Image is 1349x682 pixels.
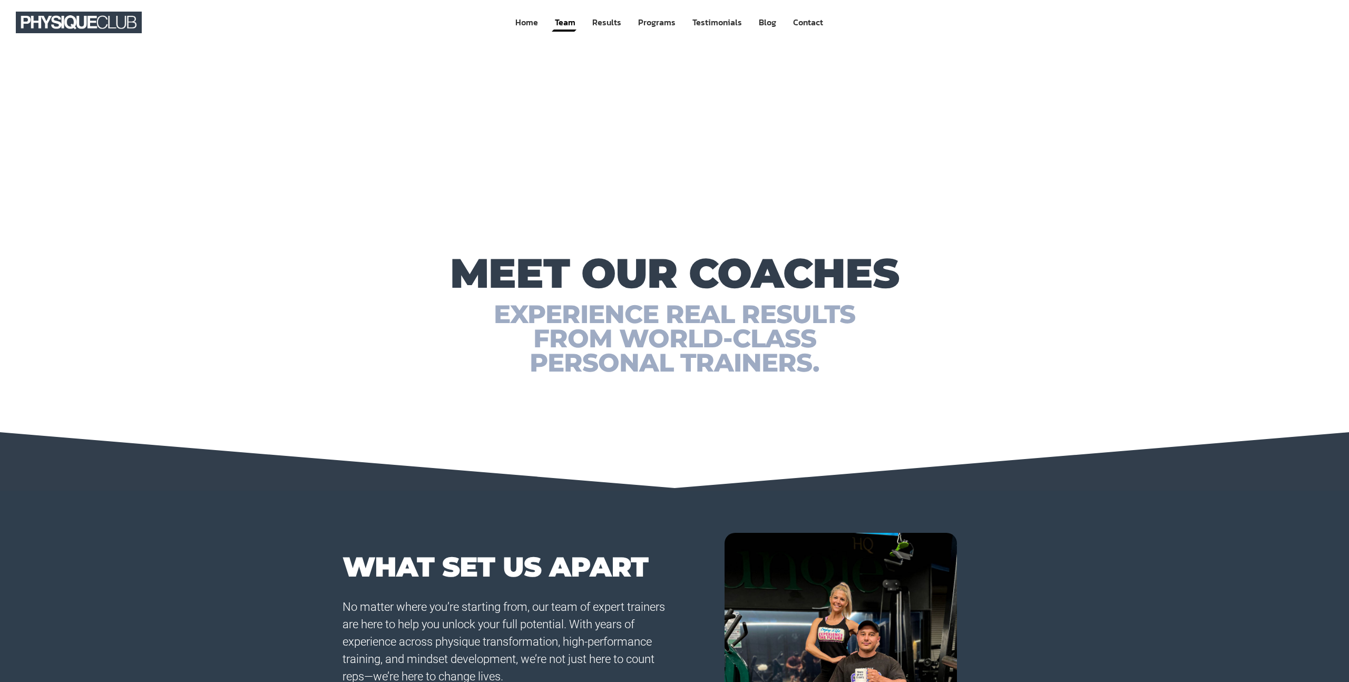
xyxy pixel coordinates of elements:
[354,302,995,375] h1: Experience Real Results from world-class personal trainers.
[354,255,995,291] h1: MEET OUR COACHES
[637,13,677,32] a: Programs
[554,13,576,32] a: Team
[343,554,674,580] h3: WHAT SET US APART
[792,13,824,32] a: Contact
[691,13,743,32] a: Testimonials
[514,13,539,32] a: Home
[591,13,622,32] a: Results
[758,13,777,32] a: Blog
